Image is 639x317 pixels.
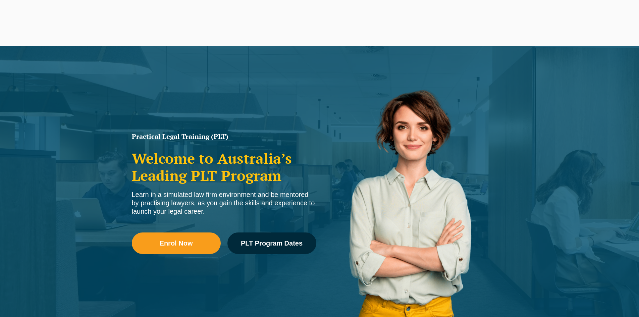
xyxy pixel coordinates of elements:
[132,150,316,184] h2: Welcome to Australia’s Leading PLT Program
[132,133,316,140] h1: Practical Legal Training (PLT)
[227,232,316,254] a: PLT Program Dates
[160,240,193,247] span: Enrol Now
[132,191,316,216] div: Learn in a simulated law firm environment and be mentored by practising lawyers, as you gain the ...
[132,232,221,254] a: Enrol Now
[241,240,303,247] span: PLT Program Dates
